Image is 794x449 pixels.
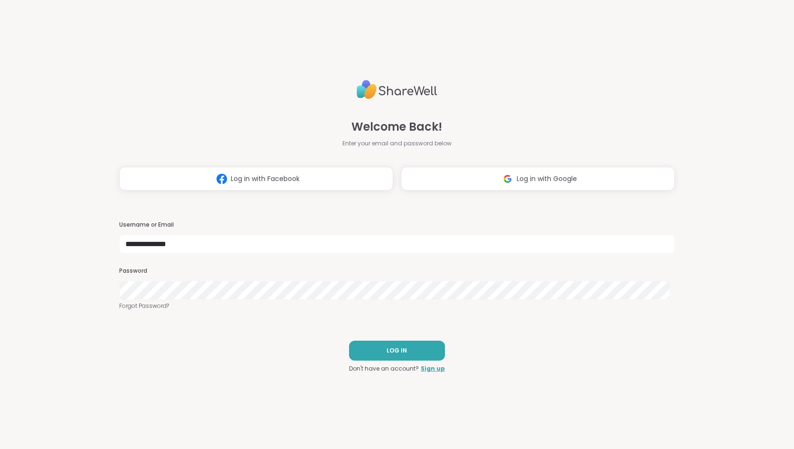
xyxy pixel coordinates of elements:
[349,341,445,361] button: LOG IN
[351,118,442,135] span: Welcome Back!
[119,221,675,229] h3: Username or Email
[342,139,452,148] span: Enter your email and password below
[119,167,393,191] button: Log in with Facebook
[401,167,675,191] button: Log in with Google
[231,174,300,184] span: Log in with Facebook
[119,267,675,275] h3: Password
[387,346,407,355] span: LOG IN
[499,170,517,188] img: ShareWell Logomark
[357,76,437,103] img: ShareWell Logo
[517,174,577,184] span: Log in with Google
[213,170,231,188] img: ShareWell Logomark
[119,302,675,310] a: Forgot Password?
[349,364,419,373] span: Don't have an account?
[421,364,445,373] a: Sign up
